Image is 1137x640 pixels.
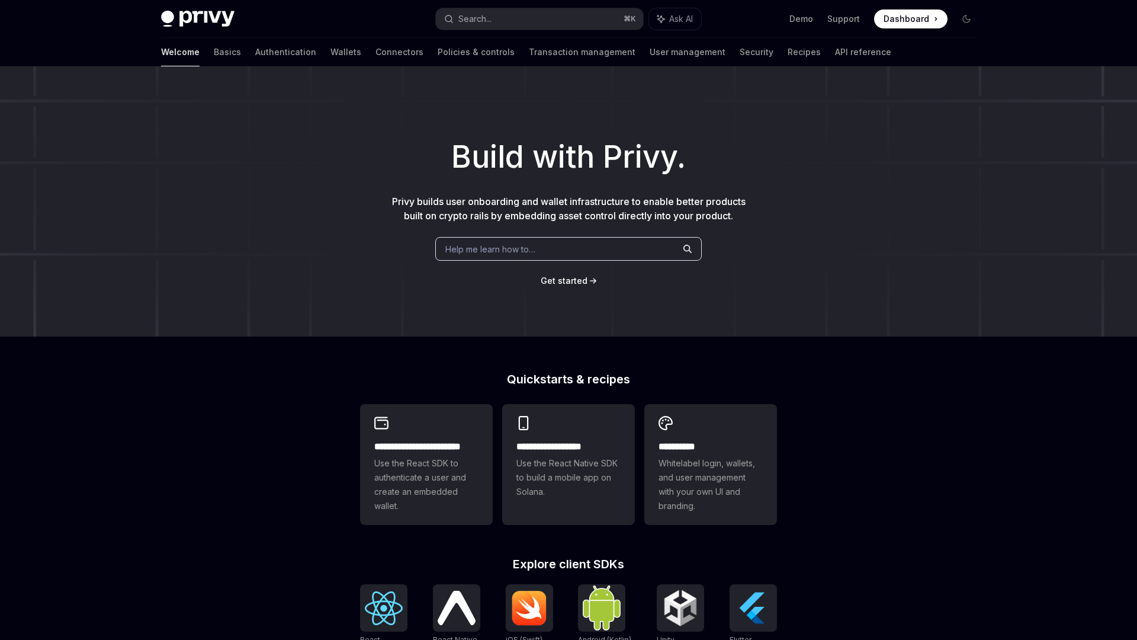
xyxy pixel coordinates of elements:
[583,585,621,630] img: Android (Kotlin)
[502,404,635,525] a: **** **** **** ***Use the React Native SDK to build a mobile app on Solana.
[649,8,701,30] button: Ask AI
[650,38,725,66] a: User management
[365,591,403,625] img: React
[884,13,929,25] span: Dashboard
[661,589,699,627] img: Unity
[360,373,777,385] h2: Quickstarts & recipes
[438,38,515,66] a: Policies & controls
[161,11,235,27] img: dark logo
[510,590,548,626] img: iOS (Swift)
[788,38,821,66] a: Recipes
[734,589,772,627] img: Flutter
[458,12,492,26] div: Search...
[375,38,423,66] a: Connectors
[789,13,813,25] a: Demo
[827,13,860,25] a: Support
[19,134,1118,180] h1: Build with Privy.
[436,8,643,30] button: Search...⌘K
[624,14,636,24] span: ⌘ K
[330,38,361,66] a: Wallets
[659,456,763,513] span: Whitelabel login, wallets, and user management with your own UI and branding.
[374,456,478,513] span: Use the React SDK to authenticate a user and create an embedded wallet.
[214,38,241,66] a: Basics
[445,243,535,255] span: Help me learn how to…
[835,38,891,66] a: API reference
[669,13,693,25] span: Ask AI
[874,9,947,28] a: Dashboard
[161,38,200,66] a: Welcome
[360,558,777,570] h2: Explore client SDKs
[541,275,587,287] a: Get started
[529,38,635,66] a: Transaction management
[541,276,587,286] span: Get started
[740,38,773,66] a: Security
[957,9,976,28] button: Toggle dark mode
[644,404,777,525] a: **** *****Whitelabel login, wallets, and user management with your own UI and branding.
[392,196,746,222] span: Privy builds user onboarding and wallet infrastructure to enable better products built on crypto ...
[438,591,476,625] img: React Native
[516,456,621,499] span: Use the React Native SDK to build a mobile app on Solana.
[255,38,316,66] a: Authentication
